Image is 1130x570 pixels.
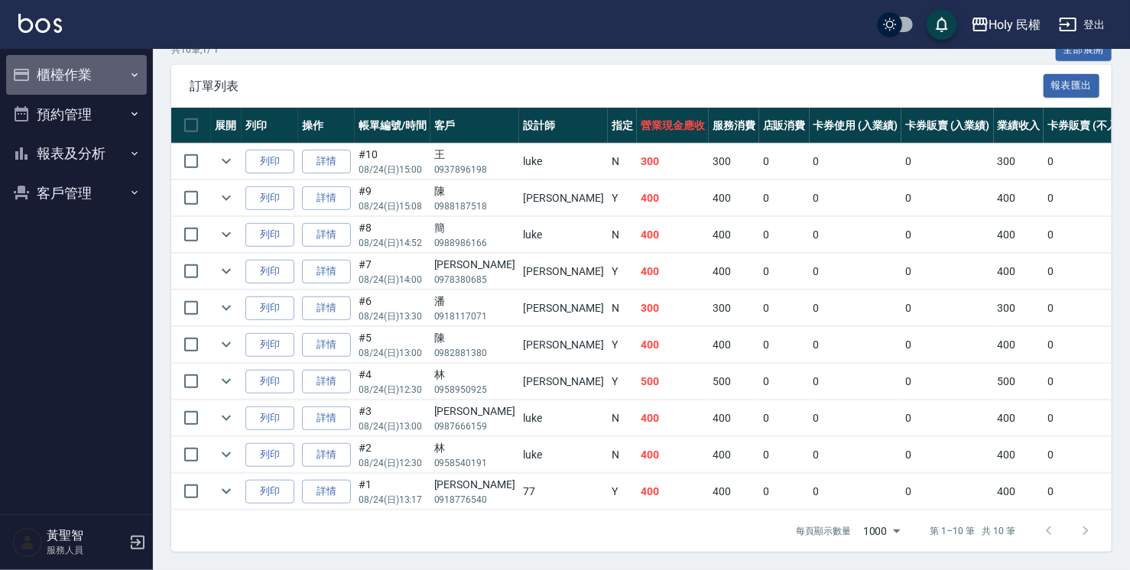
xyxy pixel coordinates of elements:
[359,273,427,287] p: 08/24 (日) 14:00
[434,273,515,287] p: 0978380685
[434,456,515,470] p: 0958540191
[901,217,994,253] td: 0
[434,403,515,419] div: [PERSON_NAME]
[6,173,147,213] button: 客戶管理
[901,400,994,436] td: 0
[434,163,515,177] p: 0937896198
[901,474,994,510] td: 0
[709,327,759,363] td: 400
[355,474,430,510] td: #1
[1044,74,1100,98] button: 報表匯出
[302,223,351,247] a: 詳情
[994,364,1044,400] td: 500
[709,400,759,436] td: 400
[355,180,430,216] td: #9
[901,290,994,326] td: 0
[12,527,43,558] img: Person
[965,9,1047,40] button: Holy 民權
[637,217,709,253] td: 400
[759,290,810,326] td: 0
[709,108,759,144] th: 服務消費
[519,144,608,180] td: luke
[245,406,294,430] button: 列印
[519,290,608,326] td: [PERSON_NAME]
[215,333,238,356] button: expand row
[245,260,294,283] button: 列印
[215,480,238,503] button: expand row
[47,543,125,557] p: 服務人員
[245,480,294,504] button: 列印
[171,43,219,57] p: 共 10 筆, 1 / 1
[709,217,759,253] td: 400
[930,524,1015,538] p: 第 1–10 筆 共 10 筆
[608,474,637,510] td: Y
[637,254,709,290] td: 400
[709,437,759,473] td: 400
[810,108,902,144] th: 卡券使用 (入業績)
[434,183,515,199] div: 陳
[637,400,709,436] td: 400
[242,108,298,144] th: 列印
[519,437,608,473] td: luke
[608,290,637,326] td: N
[519,474,608,510] td: 77
[215,296,238,319] button: expand row
[355,144,430,180] td: #10
[637,290,709,326] td: 300
[18,14,62,33] img: Logo
[298,108,355,144] th: 操作
[994,400,1044,436] td: 400
[759,254,810,290] td: 0
[434,309,515,323] p: 0918117071
[608,180,637,216] td: Y
[215,260,238,283] button: expand row
[519,108,608,144] th: 設計師
[810,144,902,180] td: 0
[810,180,902,216] td: 0
[994,217,1044,253] td: 400
[901,144,994,180] td: 0
[810,290,902,326] td: 0
[6,95,147,134] button: 預約管理
[759,400,810,436] td: 0
[434,330,515,346] div: 陳
[211,108,242,144] th: 展開
[989,15,1041,34] div: Holy 民權
[901,437,994,473] td: 0
[709,254,759,290] td: 400
[434,419,515,433] p: 0987666159
[302,260,351,283] a: 詳情
[215,370,238,393] button: expand row
[430,108,519,144] th: 客戶
[637,108,709,144] th: 營業現金應收
[901,108,994,144] th: 卡券販賣 (入業績)
[245,186,294,210] button: 列印
[434,440,515,456] div: 林
[190,79,1044,94] span: 訂單列表
[608,400,637,436] td: N
[47,528,125,543] h5: 黃聖智
[901,254,994,290] td: 0
[608,108,637,144] th: 指定
[519,180,608,216] td: [PERSON_NAME]
[434,493,515,507] p: 0918776540
[215,150,238,173] button: expand row
[245,333,294,357] button: 列印
[709,474,759,510] td: 400
[355,108,430,144] th: 帳單編號/時間
[810,437,902,473] td: 0
[1056,38,1112,62] button: 全部展開
[608,364,637,400] td: Y
[759,437,810,473] td: 0
[637,437,709,473] td: 400
[302,406,351,430] a: 詳情
[519,217,608,253] td: luke
[608,437,637,473] td: N
[901,327,994,363] td: 0
[810,364,902,400] td: 0
[608,327,637,363] td: Y
[355,400,430,436] td: #3
[6,134,147,173] button: 報表及分析
[355,217,430,253] td: #8
[709,180,759,216] td: 400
